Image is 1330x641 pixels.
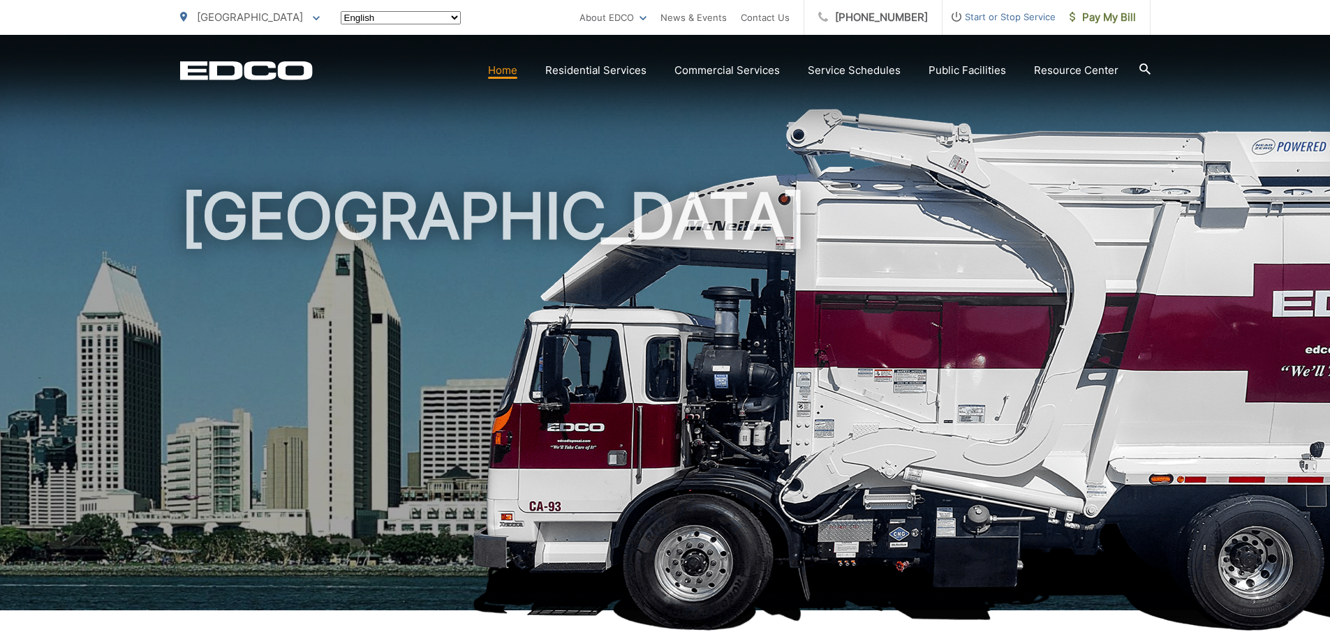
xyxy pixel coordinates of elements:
a: Commercial Services [674,62,780,79]
a: EDCD logo. Return to the homepage. [180,61,313,80]
span: Pay My Bill [1070,9,1136,26]
a: About EDCO [579,9,646,26]
a: Service Schedules [808,62,901,79]
a: News & Events [660,9,727,26]
a: Resource Center [1034,62,1118,79]
a: Residential Services [545,62,646,79]
h1: [GEOGRAPHIC_DATA] [180,181,1151,623]
a: Public Facilities [929,62,1006,79]
a: Home [488,62,517,79]
select: Select a language [341,11,461,24]
a: Contact Us [741,9,790,26]
span: [GEOGRAPHIC_DATA] [197,10,303,24]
